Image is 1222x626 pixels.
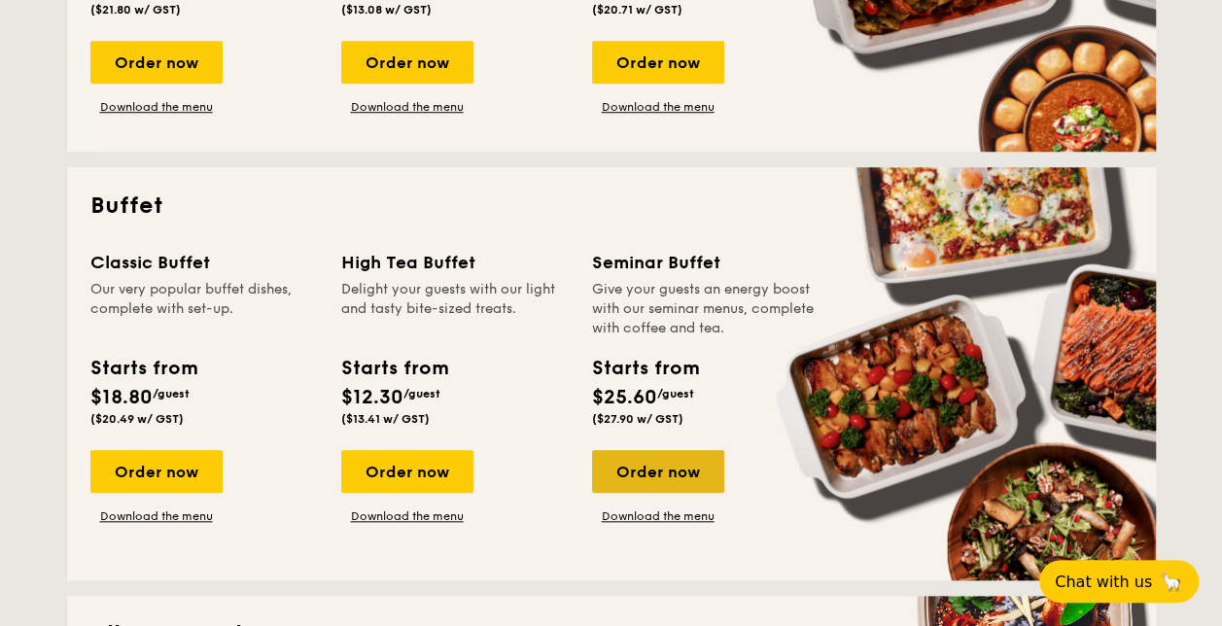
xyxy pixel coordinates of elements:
span: $25.60 [592,386,657,409]
a: Download the menu [592,99,724,115]
div: Starts from [592,354,698,383]
div: High Tea Buffet [341,249,569,276]
div: Our very popular buffet dishes, complete with set-up. [90,280,318,338]
span: Chat with us [1055,573,1152,591]
span: /guest [657,387,694,400]
div: Starts from [341,354,447,383]
div: Order now [90,450,223,493]
span: $12.30 [341,386,403,409]
span: $18.80 [90,386,153,409]
span: ($20.49 w/ GST) [90,412,184,426]
div: Give your guests an energy boost with our seminar menus, complete with coffee and tea. [592,280,820,338]
div: Order now [592,450,724,493]
span: ($21.80 w/ GST) [90,3,181,17]
a: Download the menu [90,508,223,524]
span: ($13.08 w/ GST) [341,3,432,17]
button: Chat with us🦙 [1039,560,1199,603]
a: Download the menu [592,508,724,524]
a: Download the menu [341,508,473,524]
span: ($20.71 w/ GST) [592,3,682,17]
div: Order now [592,41,724,84]
h2: Buffet [90,191,1133,222]
div: Starts from [90,354,196,383]
div: Order now [341,450,473,493]
span: ($27.90 w/ GST) [592,412,683,426]
div: Delight your guests with our light and tasty bite-sized treats. [341,280,569,338]
span: 🦙 [1160,571,1183,593]
div: Order now [90,41,223,84]
div: Order now [341,41,473,84]
div: Seminar Buffet [592,249,820,276]
div: Classic Buffet [90,249,318,276]
span: /guest [403,387,440,400]
a: Download the menu [90,99,223,115]
span: ($13.41 w/ GST) [341,412,430,426]
span: /guest [153,387,190,400]
a: Download the menu [341,99,473,115]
